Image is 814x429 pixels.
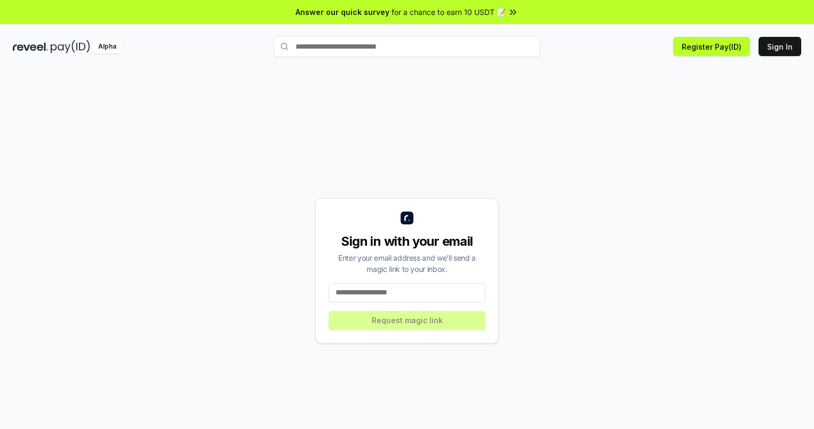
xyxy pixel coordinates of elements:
div: Enter your email address and we’ll send a magic link to your inbox. [329,252,485,275]
img: pay_id [51,40,90,53]
button: Register Pay(ID) [673,37,750,56]
span: Answer our quick survey [296,6,389,18]
div: Alpha [92,40,122,53]
img: logo_small [401,212,413,224]
img: reveel_dark [13,40,49,53]
div: Sign in with your email [329,233,485,250]
span: for a chance to earn 10 USDT 📝 [392,6,506,18]
button: Sign In [759,37,801,56]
